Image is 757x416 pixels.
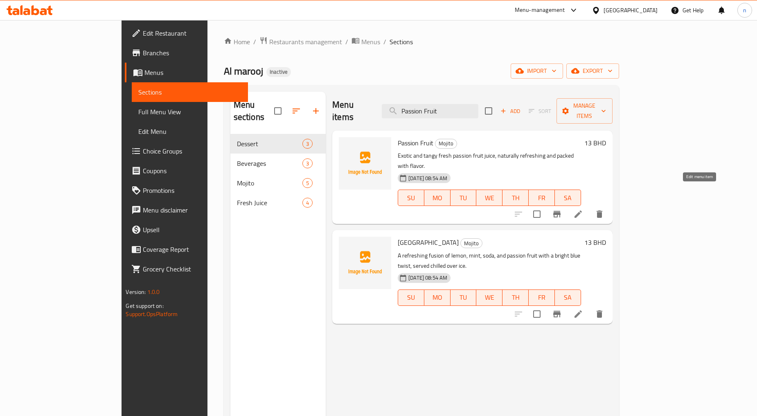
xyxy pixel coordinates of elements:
span: Edit Restaurant [143,28,241,38]
div: Fresh Juice4 [230,193,326,213]
span: MO [428,292,447,303]
p: A refreshing fusion of lemon, mint, soda, and passion fruit with a bright blue twist, served chil... [398,251,581,271]
span: Grocery Checklist [143,264,241,274]
button: SA [555,190,581,206]
span: Full Menu View [138,107,241,117]
span: Add [499,106,521,116]
h6: 13 BHD [584,137,606,149]
span: export [573,66,613,76]
li: / [383,37,386,47]
span: Dessert [237,139,302,149]
button: SA [555,289,581,306]
span: Passion Fruit [398,137,433,149]
a: Edit menu item [573,309,583,319]
button: Branch-specific-item [547,204,567,224]
h2: Menu sections [234,99,274,123]
button: import [511,63,563,79]
span: 5 [303,179,312,187]
button: FR [529,190,555,206]
span: Manage items [563,101,606,121]
span: Select section [480,102,497,120]
span: 1.0.0 [147,287,160,297]
span: Select to update [528,305,545,323]
span: SA [558,192,578,204]
button: MO [424,289,451,306]
span: 3 [303,160,312,167]
span: Sections [390,37,413,47]
a: Restaurants management [259,36,342,47]
div: Dessert3 [230,134,326,154]
div: items [302,158,313,168]
li: / [253,37,256,47]
h6: 13 BHD [584,237,606,248]
span: TU [454,292,473,303]
button: Add section [306,101,326,121]
span: TU [454,192,473,204]
div: items [302,139,313,149]
span: Restaurants management [269,37,342,47]
button: TU [451,190,477,206]
span: Beverages [237,158,302,168]
span: Select all sections [269,102,286,120]
span: SU [401,292,421,303]
button: TH [502,289,529,306]
div: items [302,178,313,188]
a: Edit Restaurant [125,23,248,43]
span: WE [480,292,499,303]
button: Add [497,105,523,118]
button: WE [476,190,502,206]
div: Mojito [460,238,482,248]
span: SU [401,192,421,204]
button: WE [476,289,502,306]
span: FR [532,192,552,204]
a: Coupons [125,161,248,181]
span: 3 [303,140,312,148]
a: Support.OpsPlatform [126,309,178,319]
span: n [743,6,746,15]
span: Coupons [143,166,241,176]
span: TH [506,292,525,303]
span: Edit Menu [138,127,241,136]
button: SU [398,190,424,206]
span: Inactive [266,68,291,75]
a: Coverage Report [125,240,248,259]
div: Mojito [435,139,457,149]
button: FR [529,289,555,306]
span: Upsell [143,225,241,235]
div: [GEOGRAPHIC_DATA] [604,6,658,15]
span: Mojito [461,239,482,248]
button: Branch-specific-item [547,304,567,324]
span: Get support on: [126,301,163,311]
nav: breadcrumb [224,36,619,47]
button: SU [398,289,424,306]
a: Menus [351,36,380,47]
span: [GEOGRAPHIC_DATA] [398,236,459,249]
span: Al marooj [224,62,263,80]
div: items [302,198,313,208]
input: search [382,104,478,118]
span: Mojito [237,178,302,188]
a: Menus [125,63,248,82]
span: Add item [497,105,523,118]
span: Coverage Report [143,244,241,254]
button: delete [590,204,609,224]
button: TH [502,190,529,206]
span: WE [480,192,499,204]
div: Beverages3 [230,154,326,173]
span: Sort sections [286,101,306,121]
span: Menus [144,68,241,77]
span: Sections [138,87,241,97]
button: export [566,63,619,79]
button: MO [424,190,451,206]
a: Menu disclaimer [125,200,248,220]
span: [DATE] 08:54 AM [405,174,451,182]
li: / [345,37,348,47]
div: Inactive [266,67,291,77]
span: Select to update [528,206,545,223]
span: import [517,66,556,76]
div: Mojito5 [230,173,326,193]
button: delete [590,304,609,324]
span: Choice Groups [143,146,241,156]
img: Passion Fruit [339,137,391,190]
